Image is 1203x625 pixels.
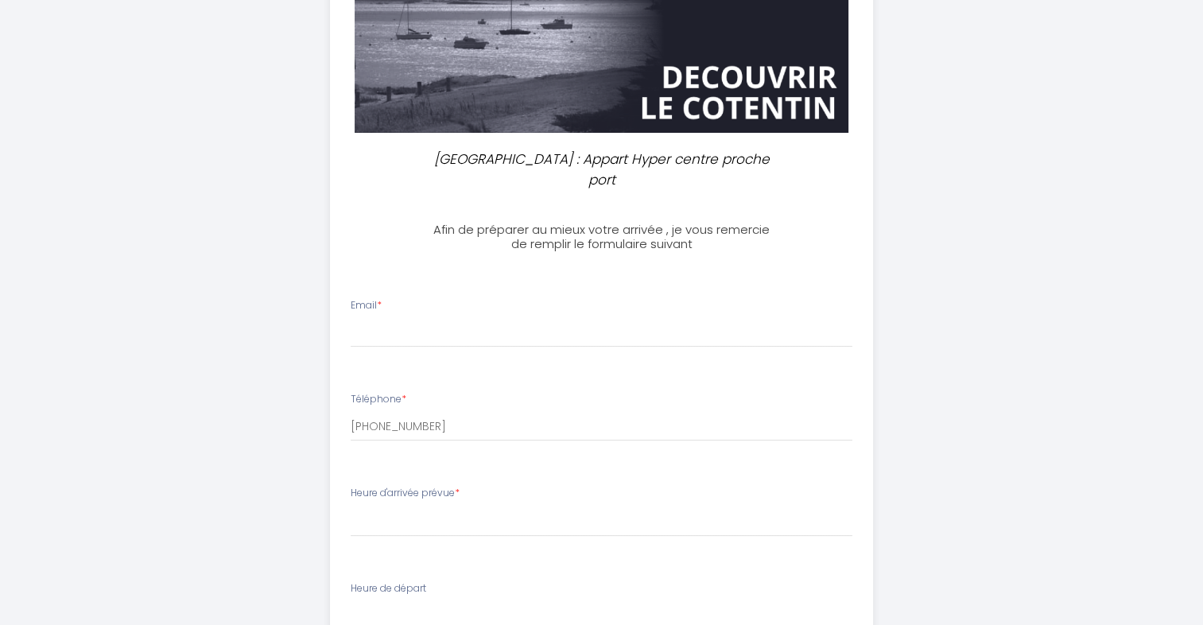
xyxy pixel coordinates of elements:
label: Heure de départ [351,581,426,596]
h3: Afin de préparer au mieux votre arrivée , je vous remercie de remplir le formulaire suivant [425,223,778,251]
label: Téléphone [351,392,406,407]
p: [GEOGRAPHIC_DATA] : Appart Hyper centre proche port [432,149,772,191]
label: Email [351,298,382,313]
label: Heure d'arrivée prévue [351,486,460,501]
